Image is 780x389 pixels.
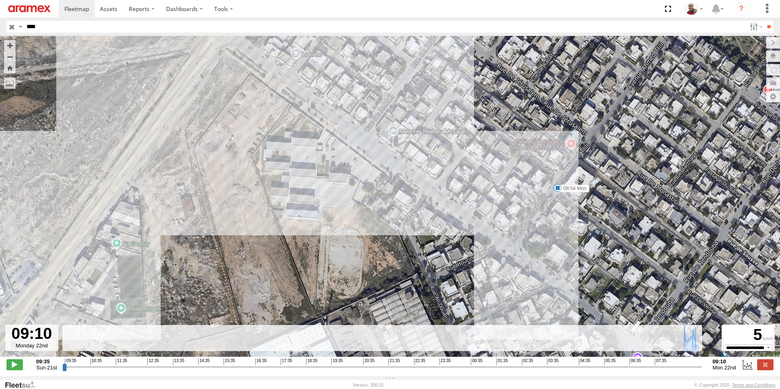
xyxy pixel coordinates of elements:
[723,326,773,344] div: 5
[255,358,267,365] span: 16:35
[496,358,508,365] span: 01:35
[36,365,57,371] span: Sun 21st Sep 2025
[414,358,425,365] span: 22:35
[522,358,533,365] span: 02:35
[281,358,292,365] span: 17:35
[198,358,210,365] span: 14:35
[4,40,16,51] button: Zoom in
[331,358,343,365] span: 19:35
[4,51,16,62] button: Zoom out
[91,358,102,365] span: 10:35
[36,358,57,365] strong: 09:35
[747,21,764,33] label: Search Filter Options
[694,382,776,387] div: © Copyright 2025 -
[4,77,16,89] label: Measure
[173,358,184,365] span: 13:35
[735,2,748,15] i: ?
[439,358,451,365] span: 23:35
[4,381,42,389] a: Visit our Website
[713,358,736,365] strong: 09:10
[682,3,706,15] div: Majdi Ghannoudi
[604,358,616,365] span: 05:35
[655,358,666,365] span: 07:35
[7,359,23,370] label: Play/Stop
[17,21,24,33] label: Search Query
[713,365,736,371] span: Mon 22nd Sep 2025
[4,62,16,73] button: Zoom Home
[363,358,374,365] span: 20:35
[732,382,776,387] a: Terms and Conditions
[388,358,400,365] span: 21:35
[579,358,590,365] span: 04:35
[65,358,76,365] span: 09:35
[766,91,780,102] label: Map Settings
[8,5,51,12] img: aramex-logo.svg
[224,358,235,365] span: 15:35
[471,358,482,365] span: 00:35
[547,358,558,365] span: 03:35
[353,382,384,387] div: Version: 308.01
[757,359,773,370] label: Close
[306,358,317,365] span: 18:35
[558,185,589,192] label: 08:54 Mon
[116,358,127,365] span: 11:35
[629,358,641,365] span: 06:35
[147,358,159,365] span: 12:35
